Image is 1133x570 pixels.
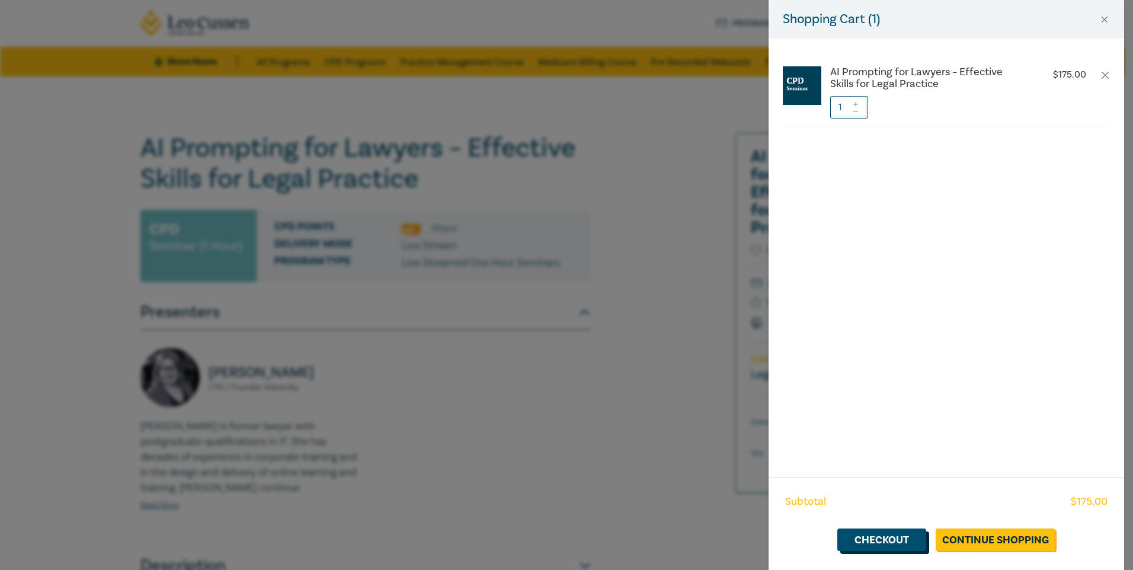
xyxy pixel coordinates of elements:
[1099,14,1110,25] button: Close
[783,9,880,29] h5: Shopping Cart ( 1 )
[783,66,821,105] img: CPD%20Seminar.jpg
[785,494,826,510] span: Subtotal
[837,529,926,551] a: Checkout
[1071,494,1108,510] span: $ 175.00
[936,529,1055,551] a: Continue Shopping
[830,66,1027,90] a: AI Prompting for Lawyers – Effective Skills for Legal Practice
[1053,69,1086,81] p: $ 175.00
[830,96,868,119] input: 1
